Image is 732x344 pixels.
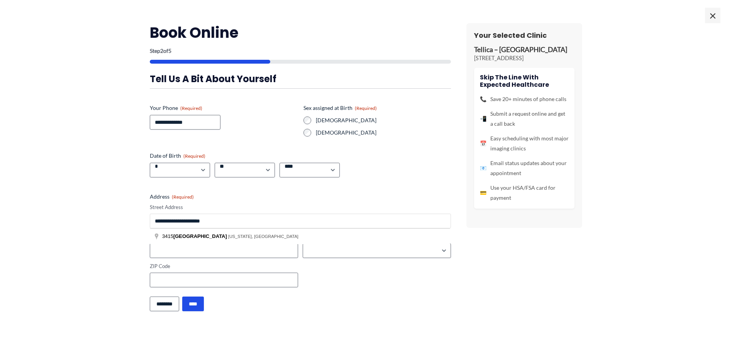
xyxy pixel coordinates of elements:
[228,234,298,239] span: [US_STATE], [GEOGRAPHIC_DATA]
[162,233,228,239] span: 3415
[172,194,194,200] span: (Required)
[168,47,171,54] span: 5
[480,94,486,104] span: 📞
[480,163,486,173] span: 📧
[480,114,486,124] span: 📲
[173,233,227,239] span: [GEOGRAPHIC_DATA]
[150,73,451,85] h3: Tell us a bit about yourself
[150,204,451,211] label: Street Address
[474,54,574,62] p: [STREET_ADDRESS]
[480,109,569,129] li: Submit a request online and get a call back
[303,104,377,112] legend: Sex assigned at Birth
[160,47,163,54] span: 2
[355,105,377,111] span: (Required)
[474,46,574,54] p: Tellica – [GEOGRAPHIC_DATA]
[150,152,205,160] legend: Date of Birth
[316,116,451,124] label: [DEMOGRAPHIC_DATA]
[150,104,297,112] label: Your Phone
[180,105,202,111] span: (Required)
[480,74,569,88] h4: Skip the line with Expected Healthcare
[480,188,486,198] span: 💳
[316,129,451,137] label: [DEMOGRAPHIC_DATA]
[480,138,486,148] span: 📅
[150,193,194,201] legend: Address
[150,48,451,54] p: Step of
[150,263,298,270] label: ZIP Code
[480,183,569,203] li: Use your HSA/FSA card for payment
[480,158,569,178] li: Email status updates about your appointment
[705,8,720,23] span: ×
[480,94,569,104] li: Save 20+ minutes of phone calls
[474,31,574,40] h3: Your Selected Clinic
[150,23,451,42] h2: Book Online
[183,153,205,159] span: (Required)
[480,133,569,153] li: Easy scheduling with most major imaging clinics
